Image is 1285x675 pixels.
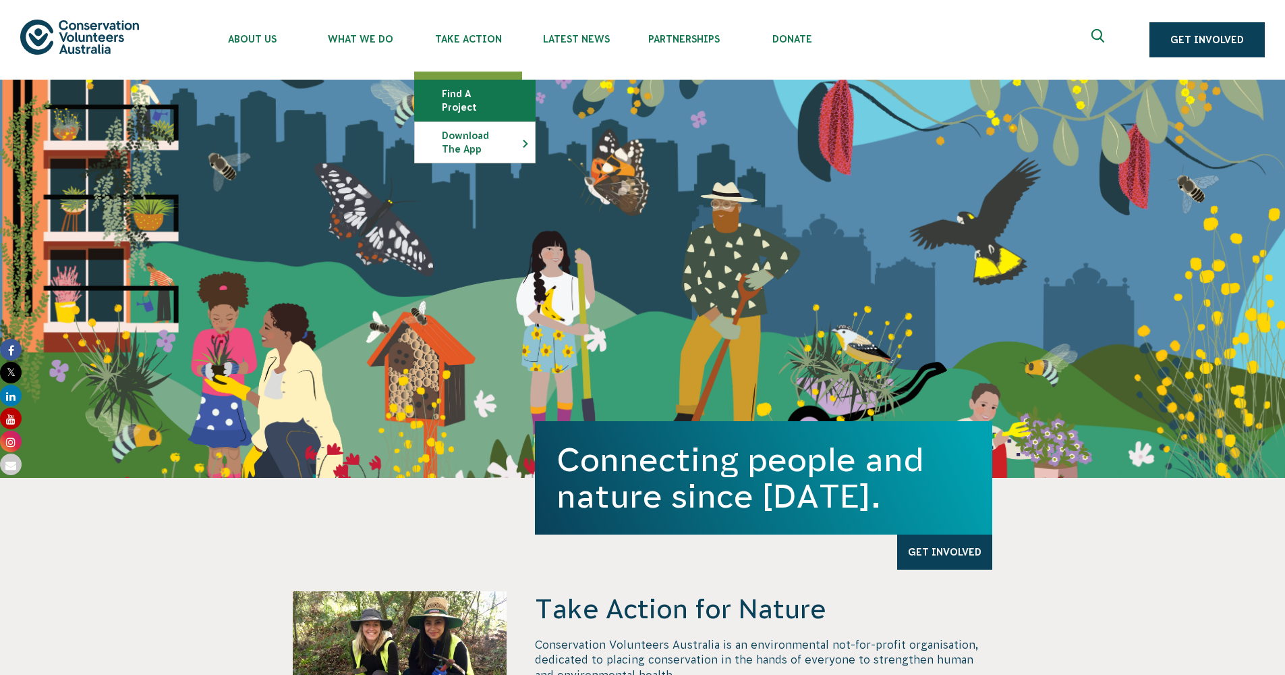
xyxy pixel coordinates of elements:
[20,20,139,54] img: logo.svg
[415,122,535,163] a: Download the app
[897,535,992,570] a: Get Involved
[198,34,306,45] span: About Us
[522,34,630,45] span: Latest News
[306,34,414,45] span: What We Do
[414,34,522,45] span: Take Action
[414,122,536,163] li: Download the app
[1091,29,1108,51] span: Expand search box
[535,591,992,626] h4: Take Action for Nature
[415,80,535,121] a: Find a project
[630,34,738,45] span: Partnerships
[738,34,846,45] span: Donate
[1083,24,1116,56] button: Expand search box Close search box
[556,441,971,514] h1: Connecting people and nature since [DATE].
[1149,22,1265,57] a: Get Involved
